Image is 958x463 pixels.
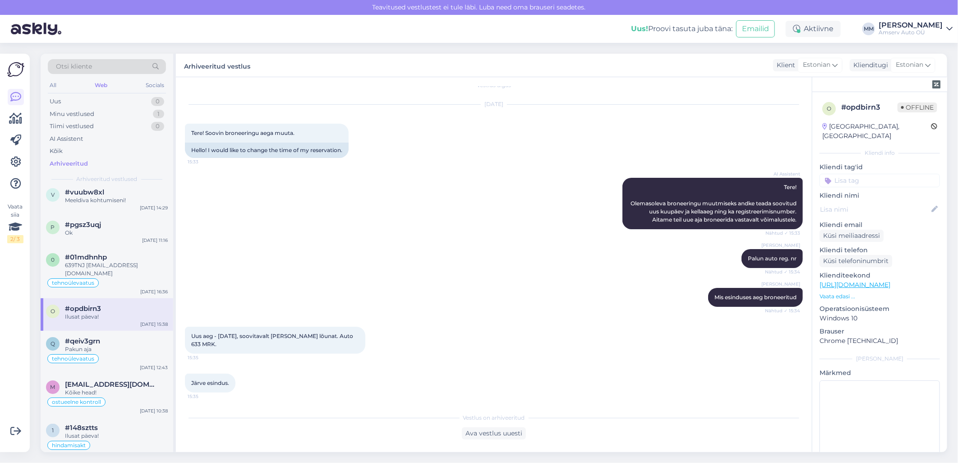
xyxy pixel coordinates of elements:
div: 2 / 3 [7,235,23,243]
div: [DATE] 10:38 [140,407,168,414]
div: AI Assistent [50,134,83,144]
span: Nähtud ✓ 15:34 [765,307,800,314]
div: [DATE] [185,100,803,108]
div: 639TNJ [EMAIL_ADDRESS][DOMAIN_NAME] [65,261,168,278]
span: [PERSON_NAME] [761,281,800,287]
span: Estonian [896,60,923,70]
span: #opdbirn3 [65,305,101,313]
span: Palun auto reg. nr [748,255,797,262]
span: o [51,308,55,315]
div: Socials [144,79,166,91]
b: Uus! [631,24,648,33]
div: Kliendi info [820,149,940,157]
div: [PERSON_NAME] [879,22,943,29]
span: Tere! Soovin broneeringu aega muuta. [191,130,295,136]
span: Otsi kliente [56,62,92,71]
div: [DATE] 15:38 [140,321,168,328]
div: Hello! I would like to change the time of my reservation. [185,143,349,158]
span: #01mdhnhp [65,253,107,261]
span: #pgsz3uqj [65,221,101,229]
div: [DATE] 12:43 [140,364,168,371]
div: Uus [50,97,61,106]
div: Vaata siia [7,203,23,243]
div: [DATE] 9:22 [142,451,168,458]
div: Pakun aja [65,345,168,353]
p: Kliendi nimi [820,191,940,200]
div: 0 [151,122,164,131]
span: Estonian [803,60,830,70]
p: Vaata edasi ... [820,292,940,301]
div: Tiimi vestlused [50,122,94,131]
span: AI Assistent [766,171,800,177]
span: Mis esinduses aeg broneeritud [714,294,797,301]
span: Nähtud ✓ 15:34 [765,269,800,275]
div: MM [862,23,875,35]
div: # opdbirn3 [841,102,898,113]
span: ostueelne kontroll [52,399,101,405]
span: #148sztts [65,424,98,432]
span: 15:35 [188,393,221,400]
div: Amserv Auto OÜ [879,29,943,36]
p: Klienditeekond [820,271,940,280]
span: p [51,224,55,231]
span: 15:33 [188,158,221,165]
p: Chrome [TECHNICAL_ID] [820,336,940,346]
div: [DATE] 11:16 [142,237,168,244]
p: Operatsioonisüsteem [820,304,940,314]
span: [PERSON_NAME] [761,242,800,249]
span: Järve esindus. [191,380,229,386]
p: Brauser [820,327,940,336]
div: Küsi meiliaadressi [820,230,884,242]
div: [DATE] 14:29 [140,204,168,211]
div: Kõike head! [65,389,168,397]
span: Offline [898,102,937,112]
p: Kliendi tag'id [820,162,940,172]
div: [GEOGRAPHIC_DATA], [GEOGRAPHIC_DATA] [822,122,931,141]
span: hindamisakt [52,443,86,448]
a: [PERSON_NAME]Amserv Auto OÜ [879,22,953,36]
span: Vestlus on arhiveeritud [463,414,525,422]
div: Klienditugi [850,60,888,70]
span: mihkel3@gmail.com [65,380,159,389]
div: Kõik [50,147,63,156]
span: m [51,384,55,390]
a: [URL][DOMAIN_NAME] [820,281,890,289]
img: zendesk [932,80,940,88]
span: 1 [52,427,54,434]
button: Emailid [736,20,775,37]
label: Arhiveeritud vestlus [184,59,250,71]
p: Windows 10 [820,314,940,323]
p: Kliendi email [820,220,940,230]
input: Lisa tag [820,174,940,187]
div: Küsi telefoninumbrit [820,255,892,267]
div: Ava vestlus uuesti [462,427,526,440]
div: [PERSON_NAME] [820,355,940,363]
div: Minu vestlused [50,110,94,119]
p: Märkmed [820,368,940,378]
span: Nähtud ✓ 15:33 [765,230,800,236]
div: Proovi tasuta juba täna: [631,23,732,34]
span: #vuubw8xl [65,188,104,196]
input: Lisa nimi [820,204,930,214]
span: tehnoülevaatus [52,356,94,361]
div: Ilusat päeva! [65,313,168,321]
span: tehnoülevaatus [52,280,94,286]
div: Arhiveeritud [50,159,88,168]
div: Ok [65,229,168,237]
div: 0 [151,97,164,106]
span: Tere! Olemasoleva broneeringu muutmiseks andke teada soovitud uus kuupäev ja kellaaeg ning ka reg... [631,184,798,223]
div: [DATE] 16:36 [140,288,168,295]
img: Askly Logo [7,61,24,78]
div: Meeldiva kohtumiseni! [65,196,168,204]
div: Klient [773,60,795,70]
p: Kliendi telefon [820,245,940,255]
span: Uus aeg - [DATE], soovitavalt [PERSON_NAME] lõunat. Auto 633 MRK. [191,333,355,347]
span: o [827,105,831,112]
div: Aktiivne [786,21,841,37]
div: All [48,79,58,91]
div: Ilusat päeva! [65,432,168,440]
span: Arhiveeritud vestlused [77,175,138,183]
span: #qeiv3grn [65,337,100,345]
span: 15:35 [188,354,221,361]
div: Web [93,79,109,91]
